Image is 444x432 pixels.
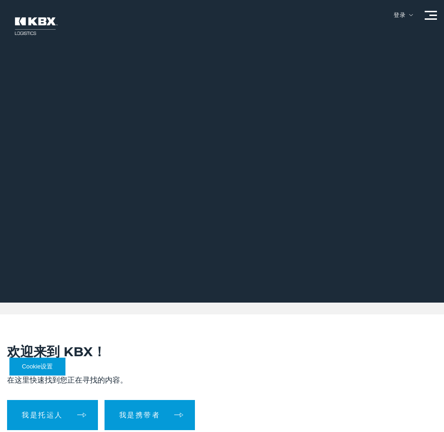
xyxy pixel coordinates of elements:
font: 我是携带者 [119,410,161,419]
button: Cookie设置 [9,358,65,376]
a: 我是托运人 箭 箭 [7,400,98,430]
font: 欢迎来到 KBX！ [7,344,106,360]
font: 我是托运人 [22,410,63,419]
img: 箭 [409,14,413,16]
img: kbx徽标 [7,9,64,43]
font: Cookie设置 [22,363,53,370]
font: 登录 [394,11,405,18]
a: 我是携带者 箭 箭 [105,400,195,430]
font: 在这里快速找到您正在寻找的内容。 [7,376,128,384]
